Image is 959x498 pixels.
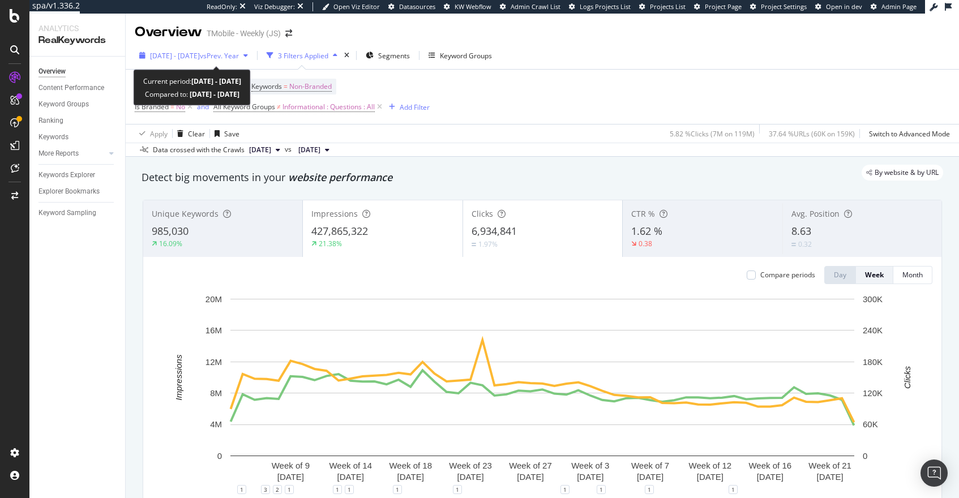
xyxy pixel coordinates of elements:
[384,100,430,114] button: Add Filter
[509,461,552,470] text: Week of 27
[150,129,168,139] div: Apply
[650,2,686,11] span: Projects List
[153,145,245,155] div: Data crossed with the Crawls
[38,98,89,110] div: Keyword Groups
[311,224,368,238] span: 427,865,322
[200,51,239,61] span: vs Prev. Year
[38,207,96,219] div: Keyword Sampling
[38,23,116,34] div: Analytics
[902,270,923,280] div: Month
[213,102,275,111] span: All Keyword Groups
[424,46,496,65] button: Keyword Groups
[863,388,883,398] text: 120K
[207,2,237,11] div: ReadOnly:
[393,485,402,494] div: 1
[337,472,364,482] text: [DATE]
[834,270,846,280] div: Day
[207,28,281,39] div: TMobile - Weekly (JS)
[289,79,332,95] span: Non-Branded
[237,485,246,494] div: 1
[345,485,354,494] div: 1
[863,419,878,429] text: 60K
[863,451,867,461] text: 0
[319,239,342,248] div: 21.38%
[135,46,252,65] button: [DATE] - [DATE]vsPrev. Year
[694,2,742,11] a: Project Page
[38,82,104,94] div: Content Performance
[245,143,285,157] button: [DATE]
[38,148,106,160] a: More Reports
[329,461,372,470] text: Week of 14
[197,102,209,111] div: and
[389,461,432,470] text: Week of 18
[875,169,939,176] span: By website & by URL
[282,99,375,115] span: Informational : Questions : All
[769,129,855,139] div: 37.64 % URLs ( 60K on 159K )
[285,485,294,494] div: 1
[38,34,116,47] div: RealKeywords
[378,51,410,61] span: Segments
[863,325,883,335] text: 240K
[145,88,239,101] div: Compared to:
[197,101,209,112] button: and
[38,66,117,78] a: Overview
[670,129,755,139] div: 5.82 % Clicks ( 7M on 119M )
[444,2,491,11] a: KW Webflow
[791,224,811,238] span: 8.63
[921,460,948,487] div: Open Intercom Messenger
[342,50,352,61] div: times
[188,129,205,139] div: Clear
[580,2,631,11] span: Logs Projects List
[261,485,270,494] div: 3
[272,461,310,470] text: Week of 9
[205,325,222,335] text: 16M
[152,293,932,490] div: A chart.
[697,472,723,482] text: [DATE]
[791,243,796,246] img: Equal
[217,451,222,461] text: 0
[511,2,560,11] span: Admin Crawl List
[440,51,492,61] div: Keyword Groups
[826,2,862,11] span: Open in dev
[135,23,202,42] div: Overview
[254,2,295,11] div: Viz Debugger:
[38,66,66,78] div: Overview
[639,239,652,248] div: 0.38
[815,2,862,11] a: Open in dev
[224,129,239,139] div: Save
[500,2,560,11] a: Admin Crawl List
[453,485,462,494] div: 1
[399,2,435,11] span: Datasources
[38,115,63,127] div: Ranking
[881,2,917,11] span: Admin Page
[760,270,815,280] div: Compare periods
[38,148,79,160] div: More Reports
[639,2,686,11] a: Projects List
[864,124,950,143] button: Switch to Advanced Mode
[38,186,100,198] div: Explorer Bookmarks
[862,165,943,181] div: legacy label
[560,485,570,494] div: 1
[38,82,117,94] a: Content Performance
[856,266,893,284] button: Week
[278,51,328,61] div: 3 Filters Applied
[38,169,95,181] div: Keywords Explorer
[361,46,414,65] button: Segments
[748,461,791,470] text: Week of 16
[173,124,205,143] button: Clear
[262,46,342,65] button: 3 Filters Applied
[761,2,807,11] span: Project Settings
[284,81,288,91] span: =
[808,461,851,470] text: Week of 21
[159,239,182,248] div: 16.09%
[176,99,185,115] span: No
[457,472,483,482] text: [DATE]
[397,472,424,482] text: [DATE]
[791,208,840,219] span: Avg. Position
[277,102,281,111] span: ≠
[285,144,294,154] span: vs
[902,366,912,388] text: Clicks
[863,294,883,304] text: 300K
[478,239,498,249] div: 1.97%
[210,124,239,143] button: Save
